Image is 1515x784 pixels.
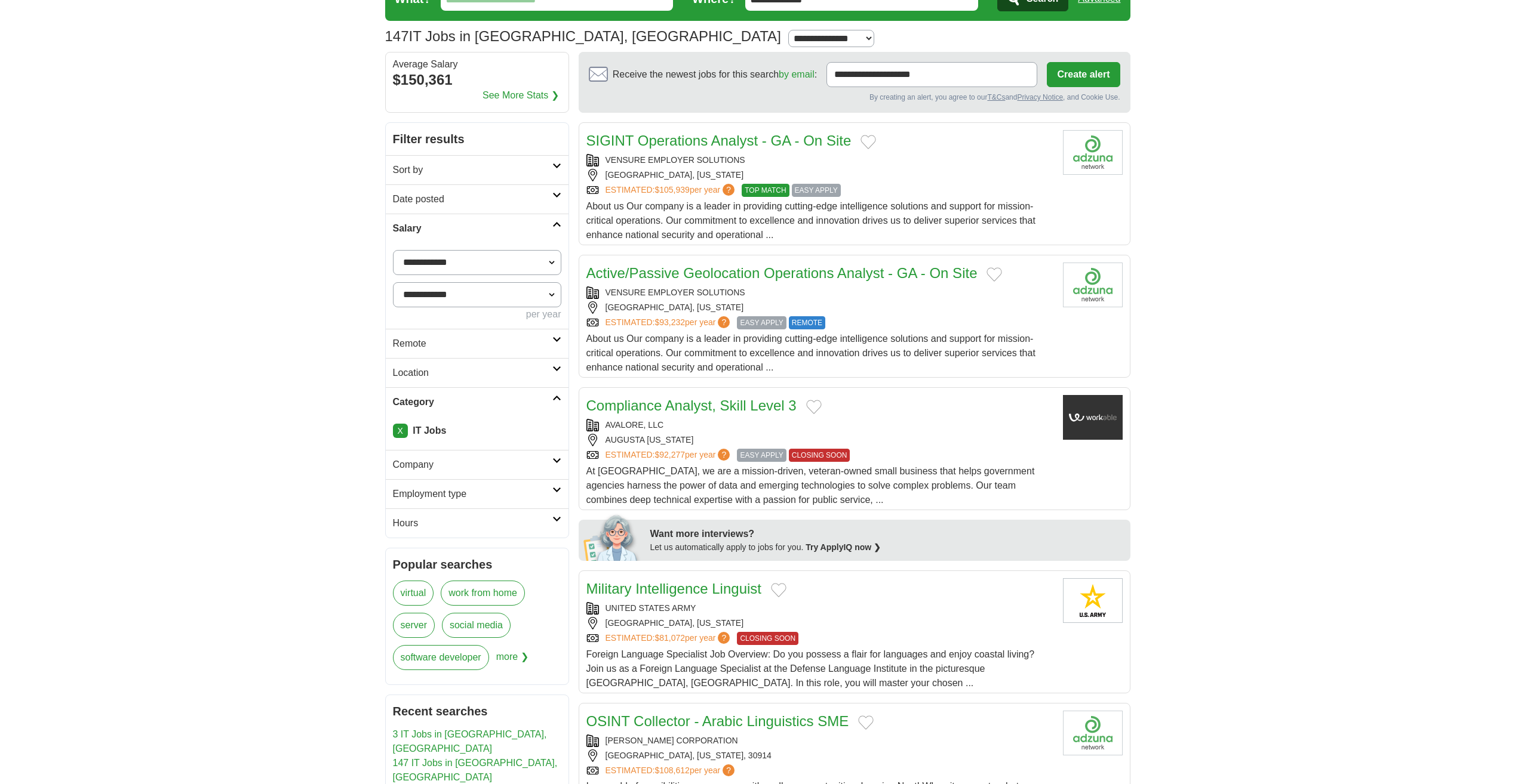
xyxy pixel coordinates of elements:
div: By creating an alert, you agree to our and , and Cookie Use. [589,92,1120,103]
span: $105,939 [654,185,689,195]
span: EASY APPLY [737,449,786,462]
a: Salary [386,214,568,243]
a: Try ApplyIQ now ❯ [806,542,881,552]
div: AVALORE, LLC [586,419,1053,431]
a: T&Cs [987,93,1005,101]
a: 147 IT Jobs in [GEOGRAPHIC_DATA], [GEOGRAPHIC_DATA] [393,758,558,782]
button: Add to favorite jobs [806,400,822,414]
div: Average Salary [393,60,561,69]
span: ? [718,316,730,328]
a: 3 IT Jobs in [GEOGRAPHIC_DATA], [GEOGRAPHIC_DATA] [393,729,547,754]
h2: Salary [393,221,552,236]
div: [GEOGRAPHIC_DATA], [US_STATE] [586,169,1053,181]
button: Add to favorite jobs [858,715,874,730]
span: $108,612 [654,766,689,775]
div: [GEOGRAPHIC_DATA], [US_STATE] [586,301,1053,314]
span: Foreign Language Specialist Job Overview: Do you possess a flair for languages and enjoy coastal ... [586,649,1035,688]
a: Compliance Analyst, Skill Level 3 [586,397,797,413]
img: United States Army logo [1063,578,1123,623]
a: Privacy Notice [1017,93,1063,101]
a: ESTIMATED:$93,232per year? [606,316,733,329]
a: Sort by [386,155,568,184]
span: TOP MATCH [742,184,789,197]
button: Create alert [1047,62,1120,87]
h1: IT Jobs in [GEOGRAPHIC_DATA], [GEOGRAPHIC_DATA] [385,28,781,44]
div: Want more interviews? [650,527,1123,541]
a: ESTIMATED:$105,939per year? [606,184,737,197]
button: Add to favorite jobs [771,583,786,597]
a: work from home [441,581,525,606]
div: Let us automatically apply to jobs for you. [650,541,1123,554]
span: CLOSING SOON [789,449,850,462]
a: server [393,613,435,638]
a: Remote [386,329,568,358]
span: About us Our company is a leader in providing cutting-edge intelligence solutions and support for... [586,334,1035,372]
span: ? [718,632,730,644]
a: OSINT Collector - Arabic Linguistics SME [586,713,849,729]
span: At [GEOGRAPHIC_DATA], we are a mission-driven, veteran-owned small business that helps government... [586,466,1035,505]
a: SIGINT Operations Analyst - GA - On Site [586,132,852,149]
div: VENSURE EMPLOYER SOLUTIONS [586,286,1053,299]
div: [GEOGRAPHIC_DATA], [US_STATE] [586,617,1053,629]
button: Add to favorite jobs [987,267,1002,282]
span: 147 [385,26,409,47]
h2: Company [393,458,552,472]
div: $150,361 [393,69,561,91]
button: Add to favorite jobs [861,135,876,149]
h2: Filter results [386,123,568,155]
a: Active/Passive Geolocation Operations Analyst - GA - On Site [586,265,978,281]
a: Location [386,358,568,387]
a: Category [386,387,568,416]
span: EASY APPLY [792,184,841,197]
h2: Popular searches [393,555,561,573]
span: About us Our company is a leader in providing cutting-edge intelligence solutions and support for... [586,201,1035,240]
h2: Location [393,366,552,380]
a: Employment type [386,479,568,508]
img: apply-iq-scientist.png [583,513,641,561]
h2: Date posted [393,192,552,206]
a: Hours [386,508,568,538]
span: $93,232 [654,317,685,327]
a: Date posted [386,184,568,214]
a: X [393,424,408,438]
h2: Remote [393,337,552,351]
a: ESTIMATED:$108,612per year? [606,764,737,777]
a: ESTIMATED:$92,277per year? [606,449,733,462]
span: ? [718,449,730,461]
img: Company logo [1063,263,1123,307]
span: $92,277 [654,450,685,459]
a: Company [386,450,568,479]
span: Receive the newest jobs for this search : [613,67,817,82]
a: by email [779,69,815,79]
a: ESTIMATED:$81,072per year? [606,632,733,645]
div: [GEOGRAPHIC_DATA], [US_STATE], 30914 [586,749,1053,762]
h2: Category [393,395,552,409]
a: software developer [393,645,489,670]
h2: Employment type [393,487,552,501]
span: $81,072 [654,633,685,643]
span: CLOSING SOON [737,632,798,645]
strong: IT Jobs [413,425,446,436]
div: per year [393,307,561,322]
span: ? [723,184,735,196]
a: See More Stats ❯ [483,88,559,103]
img: Company logo [1063,395,1123,440]
div: VENSURE EMPLOYER SOLUTIONS [586,154,1053,166]
img: Company logo [1063,711,1123,755]
h2: Sort by [393,163,552,177]
h2: Recent searches [393,702,561,720]
a: virtual [393,581,434,606]
span: more ❯ [496,645,528,677]
a: Military Intelligence Linguist [586,581,761,597]
img: Company logo [1063,130,1123,175]
span: ? [723,764,735,776]
a: social media [442,613,511,638]
span: EASY APPLY [737,316,786,329]
a: UNITED STATES ARMY [606,603,696,613]
h2: Hours [393,516,552,530]
div: AUGUSTA [US_STATE] [586,434,1053,446]
span: REMOTE [789,316,825,329]
div: [PERSON_NAME] CORPORATION [586,734,1053,747]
